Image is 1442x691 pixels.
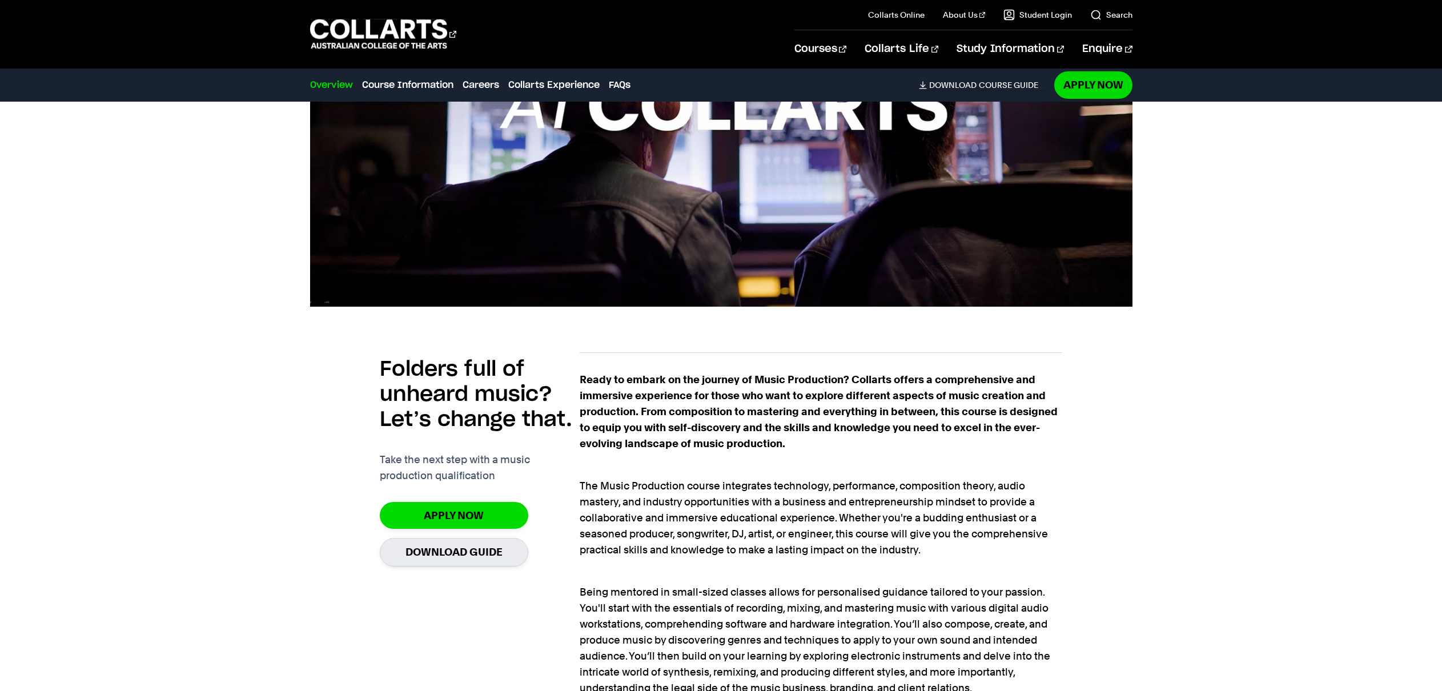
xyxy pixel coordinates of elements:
[310,18,456,50] div: Go to homepage
[380,357,580,432] h2: Folders full of unheard music? Let’s change that.
[1054,71,1132,98] a: Apply Now
[957,30,1064,68] a: Study Information
[1003,9,1072,21] a: Student Login
[794,30,846,68] a: Courses
[508,78,600,92] a: Collarts Experience
[1090,9,1132,21] a: Search
[380,452,580,484] p: Take the next step with a music production qualification
[929,80,977,90] span: Download
[362,78,453,92] a: Course Information
[463,78,499,92] a: Careers
[380,502,528,529] a: Apply Now
[943,9,985,21] a: About Us
[609,78,630,92] a: FAQs
[868,9,925,21] a: Collarts Online
[310,78,353,92] a: Overview
[380,538,528,566] a: Download Guide
[580,462,1062,558] p: The Music Production course integrates technology, performance, composition theory, audio mastery...
[580,373,1058,449] strong: Ready to embark on the journey of Music Production? Collarts offers a comprehensive and immersive...
[1082,30,1132,68] a: Enquire
[865,30,938,68] a: Collarts Life
[919,80,1047,90] a: DownloadCourse Guide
